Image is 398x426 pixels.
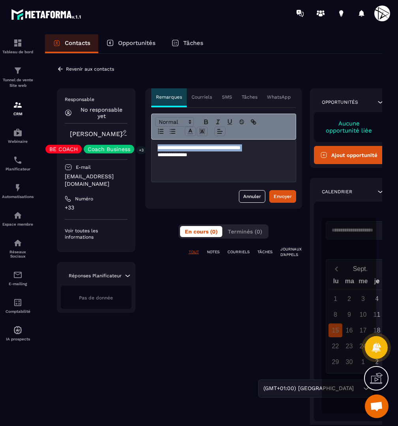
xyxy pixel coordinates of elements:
[261,384,355,393] span: (GMT+01:00) [GEOGRAPHIC_DATA]
[65,173,128,188] p: [EMAIL_ADDRESS][DOMAIN_NAME]
[2,77,34,88] p: Tunnel de vente Site web
[189,249,199,255] p: TOUT
[370,308,384,321] div: 11
[11,7,82,21] img: logo
[2,167,34,171] p: Planificateur
[370,323,384,337] div: 18
[258,379,372,398] div: Search for option
[13,66,23,75] img: formation
[2,292,34,319] a: accountantaccountantComptabilité
[136,146,146,154] p: +3
[2,232,34,264] a: social-networksocial-networkRéseaux Sociaux
[191,94,212,100] p: Courriels
[156,94,182,100] p: Remarques
[222,94,232,100] p: SMS
[2,222,34,226] p: Espace membre
[2,205,34,232] a: automationsautomationsEspace membre
[66,66,114,72] p: Revenir aux contacts
[13,38,23,48] img: formation
[65,96,128,103] p: Responsable
[2,337,34,341] p: IA prospects
[180,226,222,237] button: En cours (0)
[370,292,384,306] div: 4
[2,264,34,292] a: emailemailE-mailing
[183,39,203,47] p: Tâches
[2,177,34,205] a: automationsautomationsAutomatisations
[45,34,98,53] a: Contacts
[228,228,262,235] span: Terminés (0)
[13,183,23,192] img: automations
[98,34,163,53] a: Opportunités
[2,250,34,258] p: Réseaux Sociaux
[13,270,23,280] img: email
[223,226,267,237] button: Terminés (0)
[2,60,34,94] a: formationformationTunnel de vente Site web
[185,228,218,235] span: En cours (0)
[2,50,34,54] p: Tableau de bord
[65,204,128,211] p: +33
[13,238,23,248] img: social-network
[70,130,122,138] a: [PERSON_NAME]
[2,149,34,177] a: schedulerschedulerPlanificateur
[13,325,23,335] img: automations
[88,146,130,152] p: Coach Business
[280,247,302,258] p: JOURNAUX D'APPELS
[2,94,34,122] a: formationformationCRM
[322,120,377,134] p: Aucune opportunité liée
[322,189,352,195] p: Calendrier
[76,164,91,170] p: E-mail
[2,32,34,60] a: formationformationTableau de bord
[79,295,113,301] span: Pas de donnée
[257,249,272,255] p: TÂCHES
[13,155,23,165] img: scheduler
[76,106,128,119] p: No responsable yet
[365,394,389,418] div: Ouvrir le chat
[370,276,384,290] div: je
[13,298,23,307] img: accountant
[2,139,34,144] p: Webinaire
[163,34,211,53] a: Tâches
[49,146,78,152] p: BE COACH
[2,122,34,149] a: automationsautomationsWebinaire
[13,128,23,137] img: automations
[267,94,291,100] p: WhatsApp
[242,94,257,100] p: Tâches
[65,228,128,240] p: Voir toutes les informations
[2,112,34,116] p: CRM
[65,39,90,47] p: Contacts
[239,190,265,203] button: Annuler
[2,282,34,286] p: E-mailing
[13,100,23,110] img: formation
[322,99,358,105] p: Opportunités
[2,194,34,199] p: Automatisations
[75,196,93,202] p: Numéro
[69,273,122,279] p: Réponses Planificateur
[314,146,385,164] button: Ajout opportunité
[118,39,156,47] p: Opportunités
[227,249,250,255] p: COURRIELS
[274,192,292,200] div: Envoyer
[207,249,220,255] p: NOTES
[2,309,34,314] p: Comptabilité
[269,190,296,203] button: Envoyer
[13,211,23,220] img: automations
